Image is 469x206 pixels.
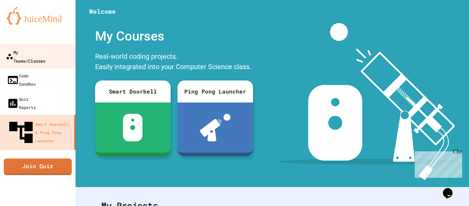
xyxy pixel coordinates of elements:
a: Join Quiz [4,159,72,175]
div: Chat with us now!Close [3,3,47,44]
iframe: chat widget [440,178,462,199]
img: logo-orange.svg [7,7,69,25]
img: ppl-with-ball.png [200,114,230,141]
div: Real-world coding projects. Easily integrated into your Computer Science class. [92,50,256,75]
img: sdb-white.svg [123,114,142,141]
div: Ping Pong Launcher [178,80,253,102]
iframe: chat widget [412,149,462,178]
img: banner-image-my-projects.png [278,23,462,180]
div: Code Sandbox [7,72,36,88]
div: My Teams/Classes [6,48,45,65]
div: Smart Doorbell & Ping Pong Launcher [7,118,71,147]
div: Smart Doorbell [95,80,171,102]
div: My Courses [92,23,256,50]
div: Quiz Reports [7,95,36,111]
